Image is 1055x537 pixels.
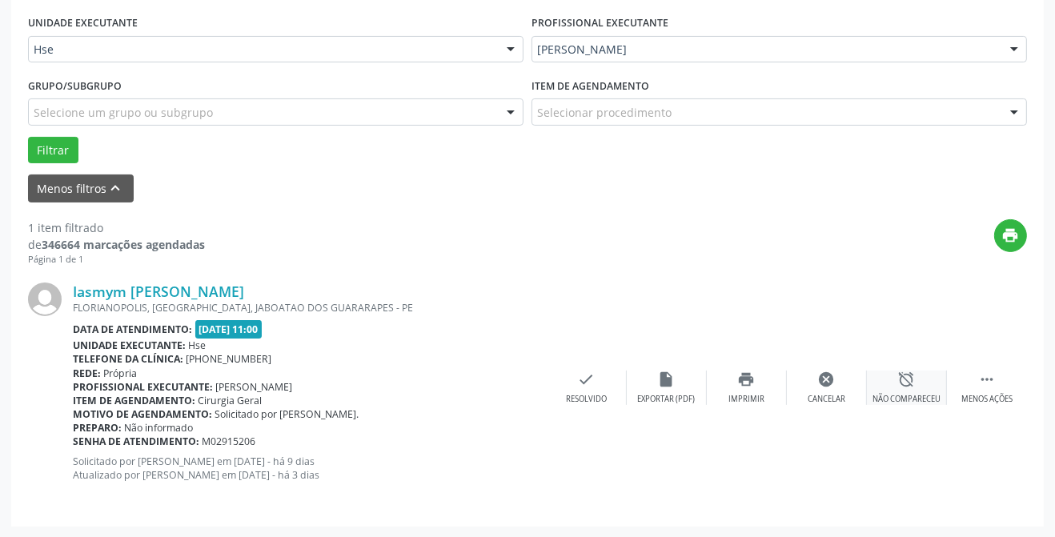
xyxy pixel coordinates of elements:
p: Solicitado por [PERSON_NAME] em [DATE] - há 9 dias Atualizado por [PERSON_NAME] em [DATE] - há 3 ... [73,455,547,482]
div: de [28,236,205,253]
div: Imprimir [728,394,764,405]
div: Página 1 de 1 [28,253,205,266]
span: [PERSON_NAME] [537,42,994,58]
div: Não compareceu [872,394,941,405]
span: Hse [189,339,207,352]
i: print [1002,226,1020,244]
span: [PERSON_NAME] [216,380,293,394]
label: UNIDADE EXECUTANTE [28,11,138,36]
b: Preparo: [73,421,122,435]
b: Profissional executante: [73,380,213,394]
span: Selecione um grupo ou subgrupo [34,104,213,121]
label: PROFISSIONAL EXECUTANTE [532,11,668,36]
span: [PHONE_NUMBER] [187,352,272,366]
b: Senha de atendimento: [73,435,199,448]
span: Selecionar procedimento [537,104,672,121]
span: Solicitado por [PERSON_NAME]. [215,407,359,421]
div: FLORIANOPOLIS, [GEOGRAPHIC_DATA], JABOATAO DOS GUARARAPES - PE [73,301,547,315]
button: Menos filtros [28,174,134,202]
b: Data de atendimento: [73,323,192,336]
span: Cirurgia Geral [199,394,263,407]
span: Não informado [125,421,194,435]
span: M02915206 [203,435,256,448]
img: img [28,283,62,316]
i: check [578,371,596,388]
strong: 346664 marcações agendadas [42,237,205,252]
i: keyboard_arrow_up [107,179,125,197]
b: Rede: [73,367,101,380]
b: Item de agendamento: [73,394,195,407]
span: Própria [104,367,138,380]
i: alarm_off [898,371,916,388]
i: insert_drive_file [658,371,676,388]
div: Menos ações [961,394,1013,405]
span: [DATE] 11:00 [195,320,263,339]
a: Iasmym [PERSON_NAME] [73,283,244,300]
b: Unidade executante: [73,339,186,352]
b: Telefone da clínica: [73,352,183,366]
label: Grupo/Subgrupo [28,74,122,98]
span: Hse [34,42,491,58]
div: 1 item filtrado [28,219,205,236]
button: Filtrar [28,137,78,164]
i: cancel [818,371,836,388]
b: Motivo de agendamento: [73,407,212,421]
div: Exportar (PDF) [638,394,696,405]
div: Resolvido [566,394,607,405]
i:  [978,371,996,388]
div: Cancelar [808,394,845,405]
i: print [738,371,756,388]
button: Imprimir lista [994,219,1027,252]
label: Item de agendamento [532,74,649,98]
